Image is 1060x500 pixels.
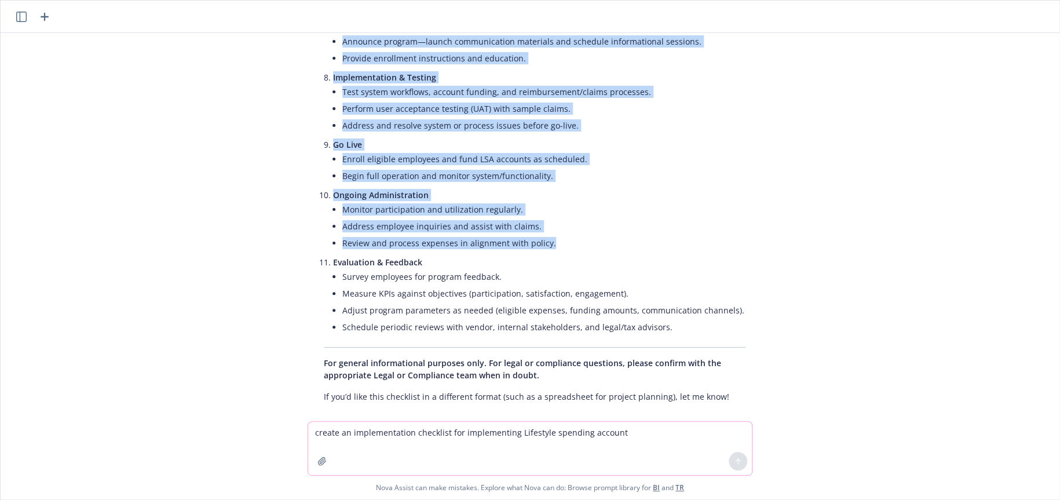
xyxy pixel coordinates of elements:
span: Implementation & Testing [333,72,436,83]
a: BI [653,483,660,492]
span: Go Live [333,139,362,150]
span: Ongoing Administration [333,189,429,200]
li: Begin full operation and monitor system/functionality. [342,167,745,184]
span: For general informational purposes only. For legal or compliance questions, please confirm with t... [324,357,721,381]
li: Monitor participation and utilization regularly. [342,201,745,218]
span: Evaluation & Feedback [333,257,422,268]
p: If you’d like this checklist in a different format (such as a spreadsheet for project planning), ... [324,390,745,403]
li: Perform user acceptance testing (UAT) with sample claims. [342,100,745,117]
li: Adjust program parameters as needed (eligible expenses, funding amounts, communication channels). [342,302,745,319]
span: Nova Assist can make mistakes. Explore what Nova can do: Browse prompt library for and [376,476,684,499]
li: Enroll eligible employees and fund LSA accounts as scheduled. [342,151,745,167]
li: Provide enrollment instructions and education. [342,50,745,67]
li: Review and process expenses in alignment with policy. [342,235,745,251]
li: Test system workflows, account funding, and reimbursement/claims processes. [342,83,745,100]
li: Announce program—launch communication materials and schedule informational sessions. [342,33,745,50]
li: Measure KPIs against objectives (participation, satisfaction, engagement). [342,285,745,302]
a: TR [675,483,684,492]
li: Address employee inquiries and assist with claims. [342,218,745,235]
li: Address and resolve system or process issues before go-live. [342,117,745,134]
li: Survey employees for program feedback. [342,268,745,285]
li: Schedule periodic reviews with vendor, internal stakeholders, and legal/tax advisors. [342,319,745,335]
